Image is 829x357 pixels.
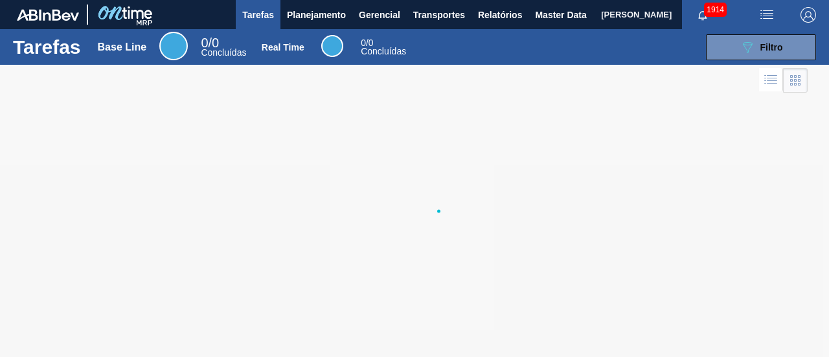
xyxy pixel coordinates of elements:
[361,39,406,56] div: Real Time
[759,7,775,23] img: userActions
[801,7,816,23] img: Logout
[682,6,723,24] button: Notificações
[262,42,304,52] div: Real Time
[17,9,79,21] img: TNhmsLtSVTkK8tSr43FrP2fwEKptu5GPRR3wAAAABJRU5ErkJggg==
[159,32,188,60] div: Base Line
[201,47,246,58] span: Concluídas
[98,41,147,53] div: Base Line
[361,38,366,48] span: 0
[704,3,727,17] span: 1914
[201,36,208,50] span: 0
[361,46,406,56] span: Concluídas
[201,38,246,57] div: Base Line
[478,7,522,23] span: Relatórios
[760,42,783,52] span: Filtro
[321,35,343,57] div: Real Time
[359,7,400,23] span: Gerencial
[413,7,465,23] span: Transportes
[535,7,586,23] span: Master Data
[201,36,219,50] span: / 0
[13,40,81,54] h1: Tarefas
[287,7,346,23] span: Planejamento
[361,38,373,48] span: / 0
[706,34,816,60] button: Filtro
[242,7,274,23] span: Tarefas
